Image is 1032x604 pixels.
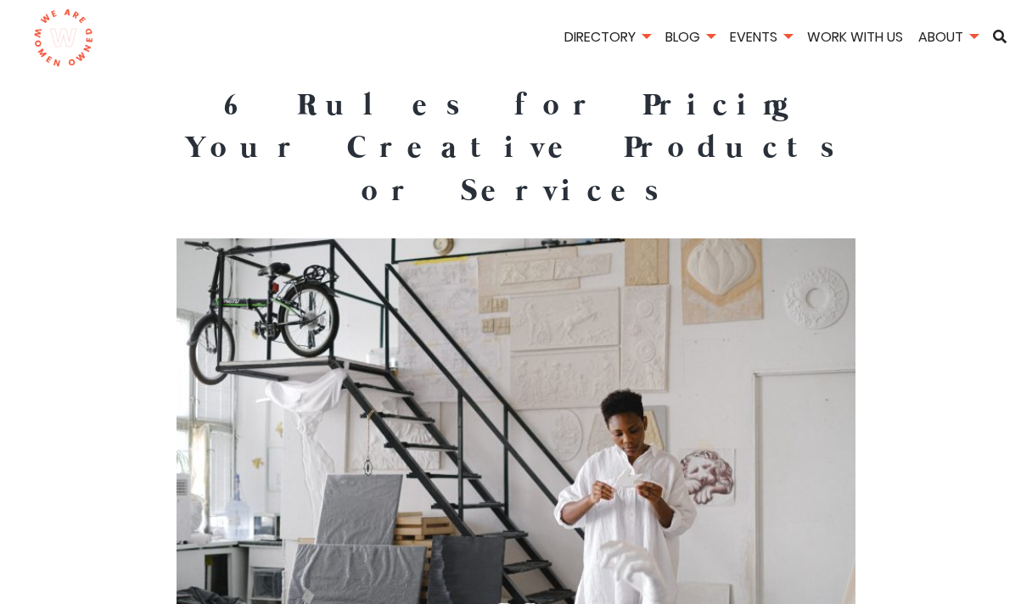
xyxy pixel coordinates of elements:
[912,26,984,51] li: About
[177,85,855,213] h1: 6 Rules for Pricing Your Creative Products or Services
[33,8,93,68] img: logo
[659,26,721,51] li: Blog
[912,27,984,47] a: About
[558,26,656,51] li: Directory
[558,27,656,47] a: Directory
[987,30,1012,43] a: Search
[724,26,798,51] li: Events
[801,27,909,47] a: Work With Us
[724,27,798,47] a: Events
[659,27,721,47] a: Blog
